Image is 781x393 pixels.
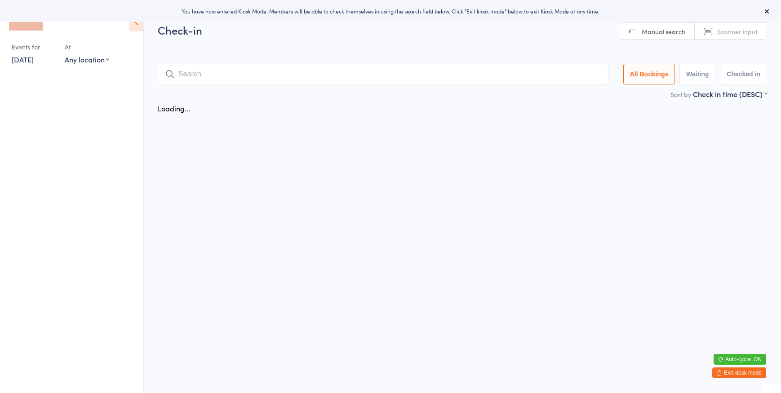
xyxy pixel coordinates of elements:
h2: Check-in [158,22,767,37]
button: Exit kiosk mode [712,367,766,378]
button: Checked in [720,64,767,84]
a: [DATE] [12,54,34,64]
button: Waiting [679,64,715,84]
div: Events for [12,40,56,54]
div: You have now entered Kiosk Mode. Members will be able to check themselves in using the search fie... [14,7,767,15]
span: Manual search [642,27,685,36]
button: Auto-cycle: ON [714,354,766,365]
div: At [65,40,109,54]
button: All Bookings [623,64,675,84]
span: Scanner input [717,27,758,36]
div: Any location [65,54,109,64]
div: Check in time (DESC) [693,89,767,99]
div: Loading... [158,103,190,113]
input: Search [158,64,608,84]
label: Sort by [670,90,691,99]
